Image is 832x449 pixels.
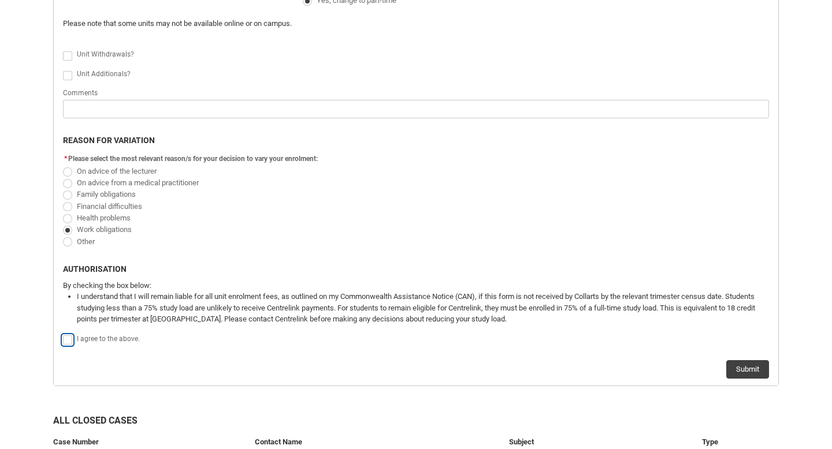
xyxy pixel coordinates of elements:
span: Unit Additionals? [77,70,131,78]
li: I understand that I will remain liable for all unit enrolment fees, as outlined on my Commonwealt... [77,291,769,325]
span: Family obligations [77,190,136,199]
span: Other [77,237,95,246]
span: On advice from a medical practitioner [77,178,199,187]
h2: All Closed Cases [53,414,779,432]
span: Health problems [77,214,131,222]
b: REASON FOR VARIATION [63,136,155,145]
abbr: required [64,155,67,163]
span: On advice of the lecturer [77,167,157,175]
p: By checking the box below: [63,280,769,291]
span: Please select the most relevant reason/s for your decision to vary your enrolment: [68,155,318,163]
span: Unit Withdrawals? [77,50,134,58]
span: Comments [63,89,98,97]
span: I agree to the above. [77,335,140,343]
b: AUTHORISATION [63,264,127,274]
span: Work obligations [77,225,132,234]
span: Financial difficulties [77,202,142,211]
p: Please note that some units may not be available online or on campus. [63,18,589,29]
button: Submit [726,360,769,379]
